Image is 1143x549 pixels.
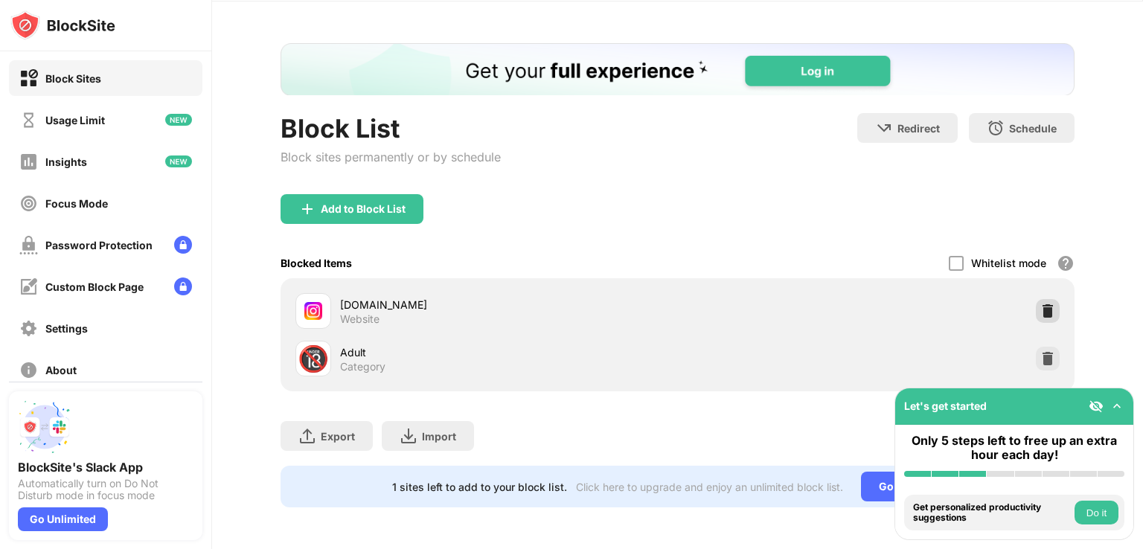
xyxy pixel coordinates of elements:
img: new-icon.svg [165,114,192,126]
div: 1 sites left to add to your block list. [392,481,567,493]
div: Automatically turn on Do Not Disturb mode in focus mode [18,478,193,501]
div: Let's get started [904,399,987,412]
div: [DOMAIN_NAME] [340,297,677,312]
img: block-on.svg [19,69,38,88]
img: customize-block-page-off.svg [19,277,38,296]
div: Get personalized productivity suggestions [913,502,1071,524]
img: lock-menu.svg [174,236,192,254]
div: Go Unlimited [18,507,108,531]
img: push-slack.svg [18,400,71,454]
img: about-off.svg [19,361,38,379]
div: Block List [281,113,501,144]
div: Blocked Items [281,257,352,269]
div: Settings [45,322,88,335]
img: insights-off.svg [19,152,38,171]
div: Only 5 steps left to free up an extra hour each day! [904,434,1124,462]
div: Whitelist mode [971,257,1046,269]
div: BlockSite's Slack App [18,460,193,475]
img: time-usage-off.svg [19,111,38,129]
div: Custom Block Page [45,280,144,293]
div: Block sites permanently or by schedule [281,150,501,164]
div: 🔞 [298,344,329,374]
img: favicons [304,302,322,320]
img: eye-not-visible.svg [1089,399,1104,414]
div: Insights [45,155,87,168]
div: Add to Block List [321,203,406,215]
button: Do it [1075,501,1118,524]
div: Category [340,360,385,373]
div: Password Protection [45,239,153,251]
div: Adult [340,344,677,360]
div: Import [422,430,456,443]
img: lock-menu.svg [174,277,192,295]
img: focus-off.svg [19,194,38,213]
div: About [45,364,77,376]
div: Redirect [897,122,940,135]
img: settings-off.svg [19,319,38,338]
div: Website [340,312,380,326]
img: logo-blocksite.svg [10,10,115,40]
div: Click here to upgrade and enjoy an unlimited block list. [576,481,843,493]
img: password-protection-off.svg [19,236,38,254]
div: Go Unlimited [861,472,963,501]
img: omni-setup-toggle.svg [1110,399,1124,414]
img: new-icon.svg [165,155,192,167]
iframe: Banner [281,43,1075,95]
div: Schedule [1009,122,1057,135]
div: Focus Mode [45,197,108,210]
div: Block Sites [45,72,101,85]
div: Export [321,430,355,443]
div: Usage Limit [45,114,105,126]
